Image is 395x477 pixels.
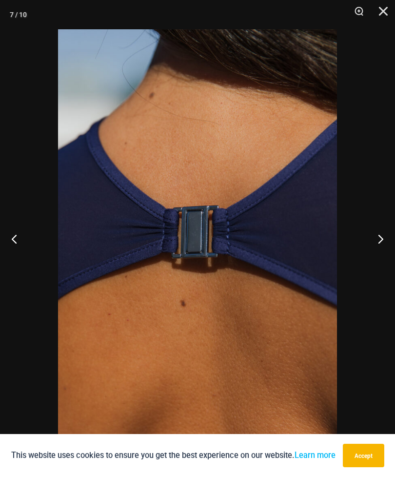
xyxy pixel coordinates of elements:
[295,451,336,460] a: Learn more
[343,444,384,467] button: Accept
[11,449,336,462] p: This website uses cookies to ensure you get the best experience on our website.
[58,29,337,448] img: Desire Me Navy 5192 Dress 1
[10,7,27,22] div: 7 / 10
[358,214,395,263] button: Next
